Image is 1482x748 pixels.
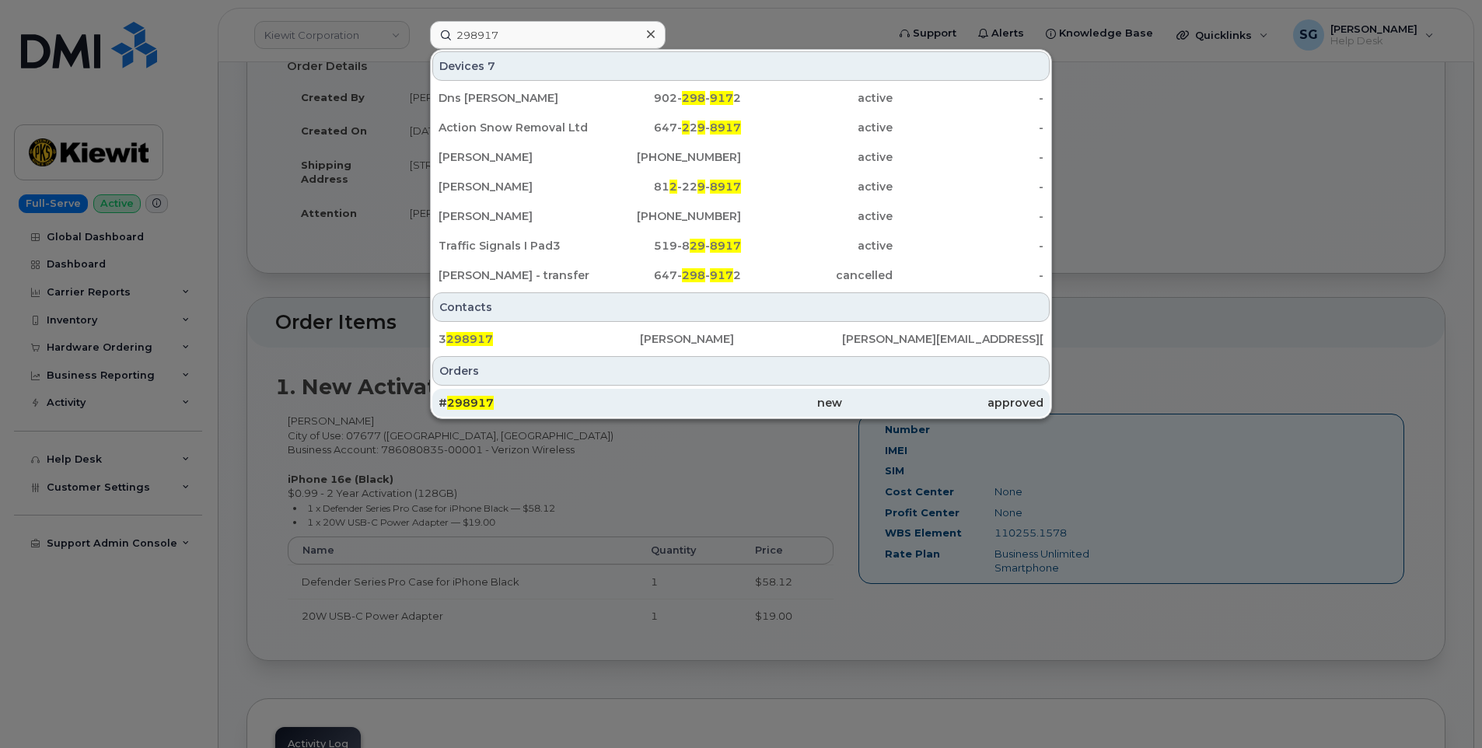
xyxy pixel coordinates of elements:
[590,120,742,135] div: 647- 2 -
[432,325,1050,353] a: 3298917[PERSON_NAME][PERSON_NAME][EMAIL_ADDRESS][PERSON_NAME][PERSON_NAME][DOMAIN_NAME]
[682,268,705,282] span: 298
[439,267,590,283] div: [PERSON_NAME] - transferred out in Feb.
[439,331,640,347] div: 3
[893,267,1044,283] div: -
[432,202,1050,230] a: [PERSON_NAME][PHONE_NUMBER]active-
[1414,680,1470,736] iframe: Messenger Launcher
[590,179,742,194] div: 81 -22 -
[439,149,590,165] div: [PERSON_NAME]
[432,173,1050,201] a: [PERSON_NAME]812-229-8917active-
[590,267,742,283] div: 647- - 2
[893,179,1044,194] div: -
[432,292,1050,322] div: Contacts
[432,84,1050,112] a: Dns [PERSON_NAME]902-298-9172active-
[741,267,893,283] div: cancelled
[710,268,733,282] span: 917
[432,261,1050,289] a: [PERSON_NAME] - transferred out in Feb.647-298-9172cancelled-
[893,120,1044,135] div: -
[447,396,494,410] span: 298917
[439,395,640,411] div: #
[893,238,1044,253] div: -
[430,21,666,49] input: Find something...
[432,232,1050,260] a: Traffic Signals I Pad3519-829-8917active-
[710,121,741,135] span: 8917
[893,208,1044,224] div: -
[741,149,893,165] div: active
[439,90,590,106] div: Dns [PERSON_NAME]
[640,395,841,411] div: new
[446,332,493,346] span: 298917
[439,208,590,224] div: [PERSON_NAME]
[842,331,1043,347] div: [PERSON_NAME][EMAIL_ADDRESS][PERSON_NAME][PERSON_NAME][DOMAIN_NAME]
[710,180,741,194] span: 8917
[439,179,590,194] div: [PERSON_NAME]
[669,180,677,194] span: 2
[697,180,705,194] span: 9
[741,208,893,224] div: active
[590,208,742,224] div: [PHONE_NUMBER]
[842,395,1043,411] div: approved
[741,238,893,253] div: active
[590,90,742,106] div: 902- - 2
[741,90,893,106] div: active
[439,120,590,135] div: Action Snow Removal Ltd Total Snow 21
[690,239,705,253] span: 29
[590,238,742,253] div: 519-8 -
[488,58,495,74] span: 7
[697,121,705,135] span: 9
[710,91,733,105] span: 917
[893,149,1044,165] div: -
[893,90,1044,106] div: -
[432,356,1050,386] div: Orders
[710,239,741,253] span: 8917
[432,143,1050,171] a: [PERSON_NAME][PHONE_NUMBER]active-
[741,179,893,194] div: active
[439,238,590,253] div: Traffic Signals I Pad3
[640,331,841,347] div: [PERSON_NAME]
[432,114,1050,142] a: Action Snow Removal Ltd Total Snow 21647-229-8917active-
[432,51,1050,81] div: Devices
[682,121,690,135] span: 2
[741,120,893,135] div: active
[432,389,1050,417] a: #298917newapproved
[590,149,742,165] div: [PHONE_NUMBER]
[682,91,705,105] span: 298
